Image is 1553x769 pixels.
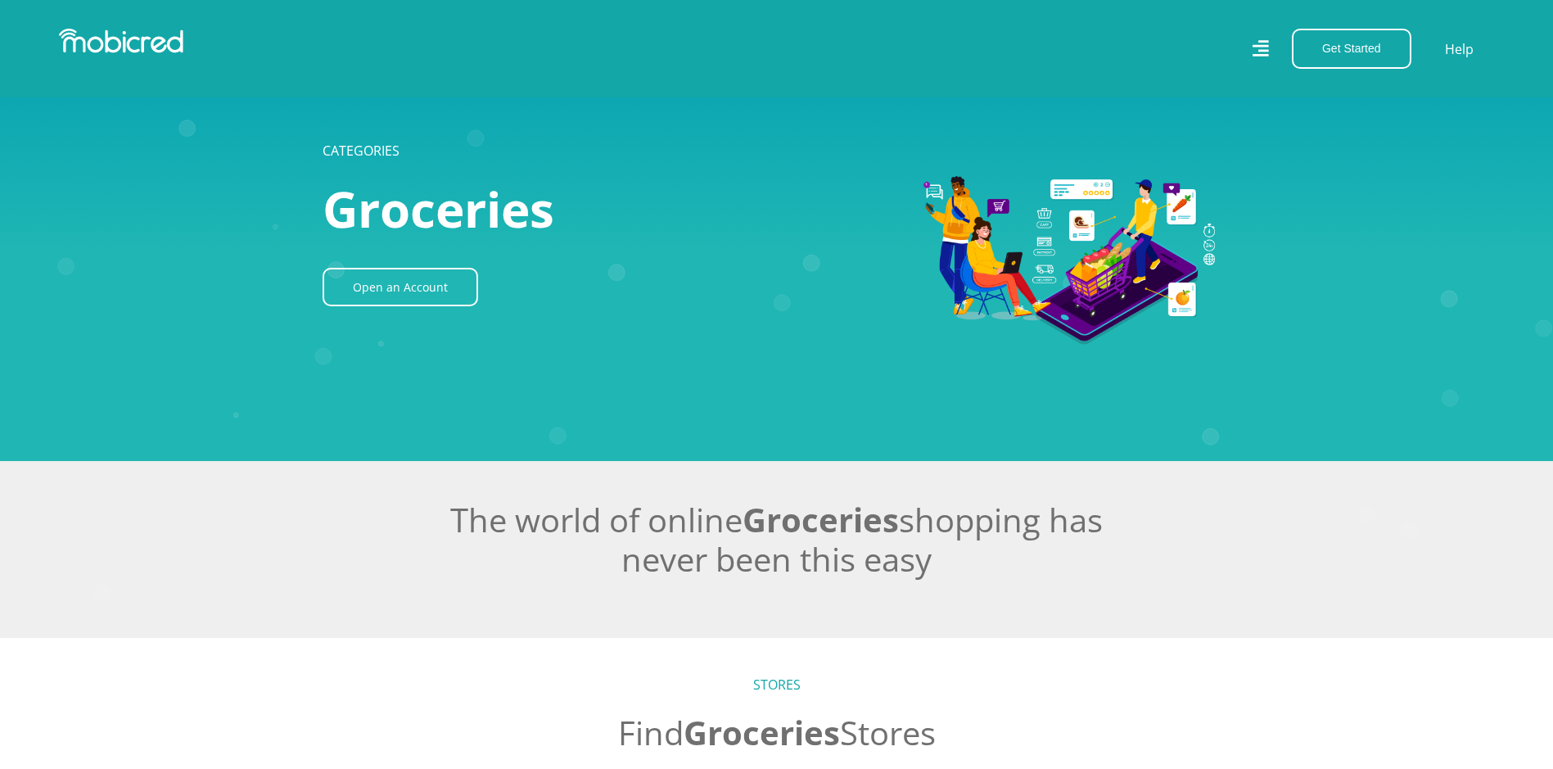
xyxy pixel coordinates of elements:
a: CATEGORIES [323,142,400,160]
a: Help [1444,38,1474,60]
a: Open an Account [323,268,478,306]
img: Mobicred [59,29,183,53]
span: Groceries [684,710,840,755]
h2: Find Stores [323,713,1231,753]
img: Groceries [711,84,1231,377]
span: Groceries [323,175,554,242]
button: Get Started [1292,29,1411,69]
h5: STORES [323,677,1231,693]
